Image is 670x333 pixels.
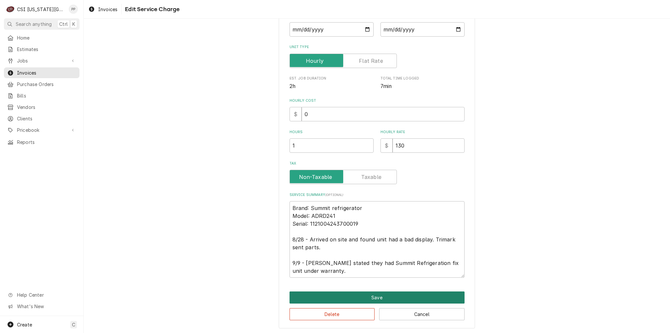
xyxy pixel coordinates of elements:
label: Hourly Cost [290,98,465,103]
button: Search anythingCtrlK [4,18,79,30]
span: C [72,321,75,328]
span: Edit Service Charge [123,5,180,14]
span: Invoices [98,6,117,13]
span: K [72,21,75,27]
span: Total Time Logged [380,76,465,81]
div: [object Object] [380,130,465,153]
div: Total Time Logged [380,76,465,90]
label: Service Summary [290,192,465,198]
div: CSI Kansas City.'s Avatar [6,5,15,14]
div: Unit Type [290,44,465,68]
a: Go to Help Center [4,289,79,300]
input: yyyy-mm-dd [380,22,465,37]
span: Est. Job Duration [290,76,374,81]
span: What's New [17,303,76,310]
button: Save [290,291,465,304]
a: Bills [4,90,79,101]
span: Total Time Logged [380,82,465,90]
span: Invoices [17,69,76,76]
a: Go to Pricebook [4,125,79,135]
div: Tax [290,161,465,184]
span: Reports [17,139,76,146]
div: PP [69,5,78,14]
div: C [6,5,15,14]
div: Button Group Row [290,291,465,304]
div: Hourly Cost [290,98,465,121]
a: Go to Jobs [4,55,79,66]
div: Service Summary [290,192,465,278]
a: Clients [4,113,79,124]
div: Start Date [290,13,374,37]
div: Button Group Row [290,304,465,320]
div: $ [380,138,393,153]
label: Hourly Rate [380,130,465,135]
div: CSI [US_STATE][GEOGRAPHIC_DATA]. [17,6,65,13]
a: Reports [4,137,79,148]
span: Bills [17,92,76,99]
div: Button Group [290,291,465,320]
a: Go to What's New [4,301,79,312]
a: Invoices [86,4,120,15]
a: Estimates [4,44,79,55]
span: Est. Job Duration [290,82,374,90]
div: Est. Job Duration [290,76,374,90]
input: yyyy-mm-dd [290,22,374,37]
div: [object Object] [290,130,374,153]
span: Create [17,322,32,327]
span: Vendors [17,104,76,111]
span: Jobs [17,57,66,64]
span: Help Center [17,291,76,298]
span: Pricebook [17,127,66,133]
button: Cancel [379,308,465,320]
div: Philip Potter's Avatar [69,5,78,14]
span: Search anything [16,21,52,27]
span: Estimates [17,46,76,53]
a: Home [4,32,79,43]
a: Invoices [4,67,79,78]
div: End Date [380,13,465,37]
span: Ctrl [59,21,68,27]
a: Purchase Orders [4,79,79,90]
label: Tax [290,161,465,166]
span: 7min [380,83,392,89]
span: Clients [17,115,76,122]
span: 2h [290,83,295,89]
button: Delete [290,308,375,320]
a: Vendors [4,102,79,113]
span: Home [17,34,76,41]
label: Unit Type [290,44,465,50]
span: Purchase Orders [17,81,76,88]
div: $ [290,107,302,121]
span: ( optional ) [325,193,344,197]
label: Hours [290,130,374,135]
textarea: Brand: Summit refrigerator Model: ADRD241 Serial: 1121004243700019 8/28 - Arrived on site and fou... [290,201,465,278]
